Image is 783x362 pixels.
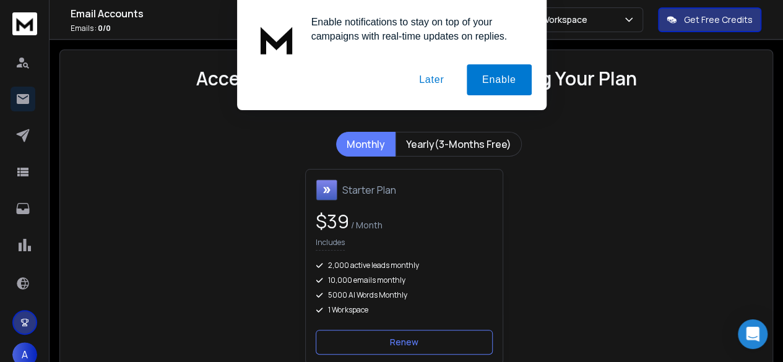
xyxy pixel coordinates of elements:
div: 2,000 active leads monthly [316,261,493,270]
span: $ 39 [316,209,349,234]
img: Starter Plan icon [316,179,337,200]
h1: Starter Plan [342,183,396,197]
button: Enable [467,64,532,95]
div: Open Intercom Messenger [738,319,768,349]
button: Later [404,64,459,95]
button: Monthly [336,132,396,157]
div: 5000 AI Words Monthly [316,290,493,300]
img: notification icon [252,15,301,64]
p: Includes [316,238,345,251]
span: / Month [349,219,383,231]
div: 1 Workspace [316,305,493,315]
div: Enable notifications to stay on top of your campaigns with real-time updates on replies. [301,15,532,43]
button: Renew [316,330,493,355]
button: Yearly(3-Months Free) [396,132,522,157]
div: 10,000 emails monthly [316,275,493,285]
